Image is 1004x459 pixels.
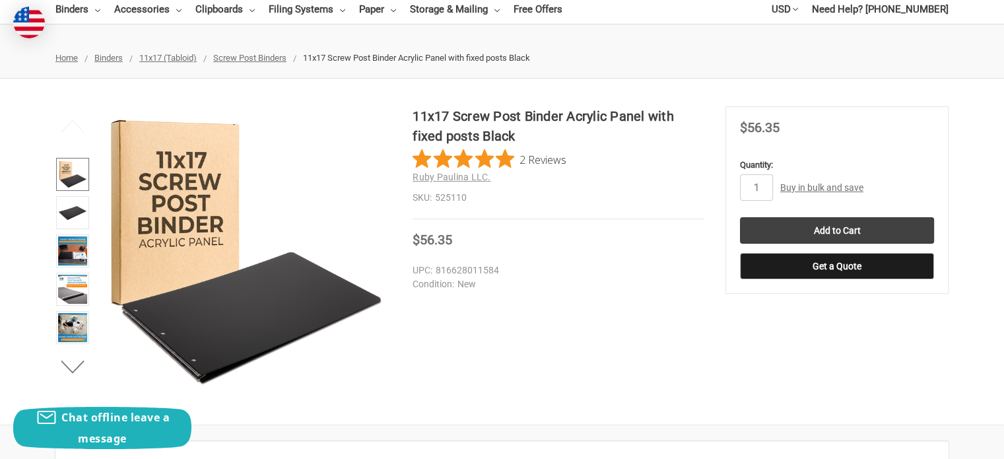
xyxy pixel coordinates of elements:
span: Chat offline leave a message [61,410,170,446]
button: Chat offline leave a message [13,407,191,449]
dd: 816628011584 [413,264,698,277]
img: duty and tax information for United States [13,7,45,38]
span: 2 Reviews [519,149,566,169]
button: Previous [53,113,93,139]
span: $56.35 [740,120,780,135]
img: 11x17 Screw Post Binder Acrylic Panel with fixed posts Black [100,106,391,397]
label: Quantity: [740,159,934,172]
a: Ruby Paulina LLC. [413,172,490,182]
img: 11x17 Screw Post Binder Acrylic Panel with fixed posts Black [58,313,87,342]
dd: New [413,277,698,291]
h1: 11x17 Screw Post Binder Acrylic Panel with fixed posts Black [413,106,704,146]
span: 11x17 Screw Post Binder Acrylic Panel with fixed posts Black [303,53,530,63]
a: Home [55,53,78,63]
button: Next [53,354,93,380]
a: Buy in bulk and save [780,182,863,193]
dt: SKU: [413,191,432,205]
img: 11x17 Screw Post Binder Acrylic Panel with fixed posts Black [58,198,87,227]
dt: UPC: [413,264,432,277]
dd: 525110 [413,191,704,205]
a: Binders [94,53,123,63]
img: 11x17 Screw Post Binder Acrylic Panel with fixed posts Black [58,160,87,189]
a: Screw Post Binders [213,53,286,63]
button: Get a Quote [740,253,934,279]
input: Add to Cart [740,217,934,244]
img: Ruby Paulina 11x17 1" Angle-D Ring, White Acrylic Binder (515180) [58,236,87,265]
span: $56.35 [413,232,452,248]
a: 11x17 (Tabloid) [139,53,197,63]
button: Rated 5 out of 5 stars from 2 reviews. Jump to reviews. [413,149,566,169]
img: 11x17 Screw Post Binder Acrylic Panel with fixed posts Black [58,275,87,304]
dt: Condition: [413,277,454,291]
